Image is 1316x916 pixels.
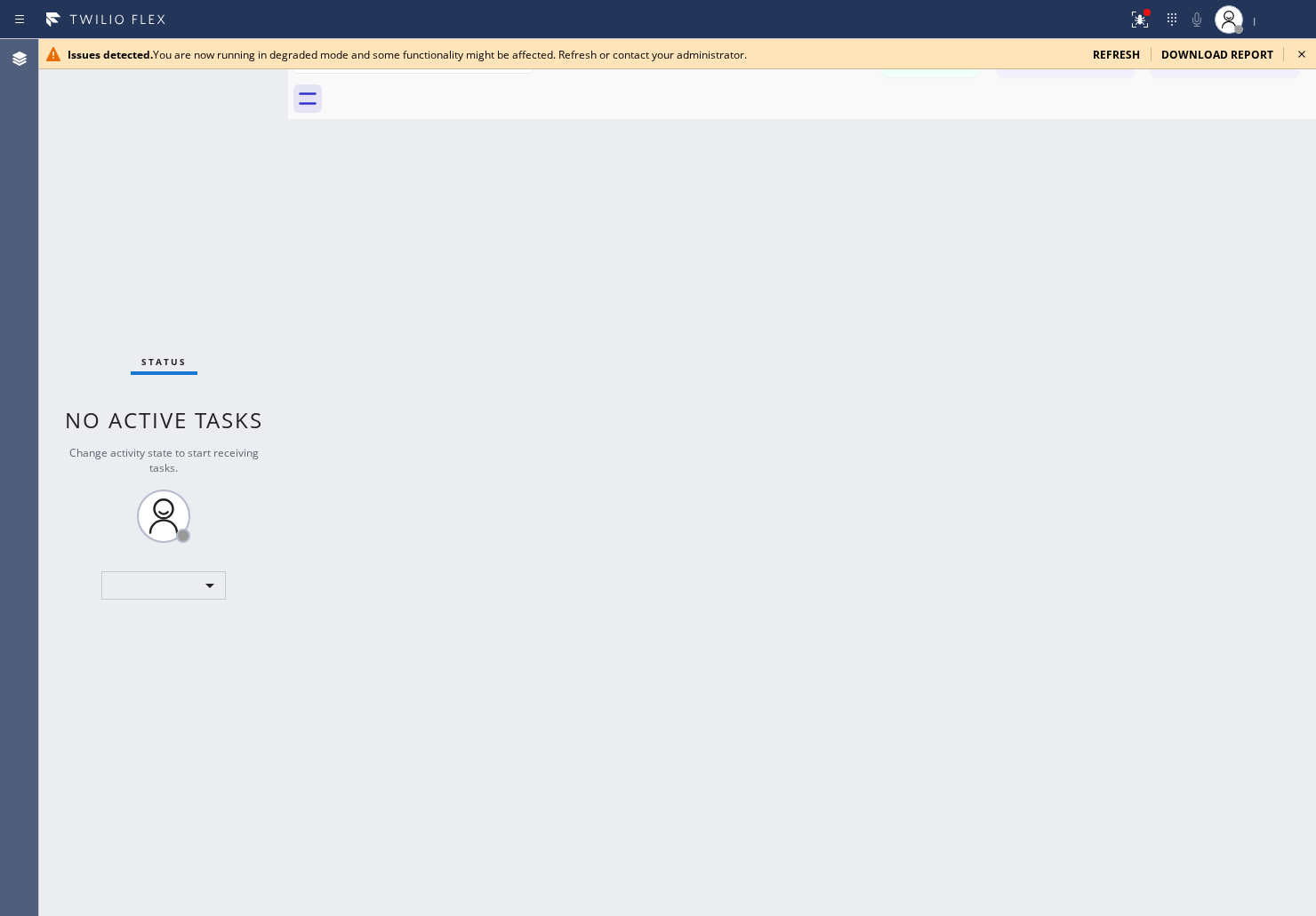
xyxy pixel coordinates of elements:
[1252,14,1257,27] span: |
[1161,47,1273,62] span: download report
[1184,7,1209,32] button: Mute
[65,405,263,434] span: No active tasks
[69,445,259,475] span: Change activity state to start receiving tasks.
[68,47,1079,62] div: You are now running in degraded mode and some functionality might be affected. Refresh or contact...
[1093,47,1140,62] span: refresh
[68,47,153,62] b: Issues detected.
[141,355,187,368] span: Status
[101,571,226,600] div: ​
